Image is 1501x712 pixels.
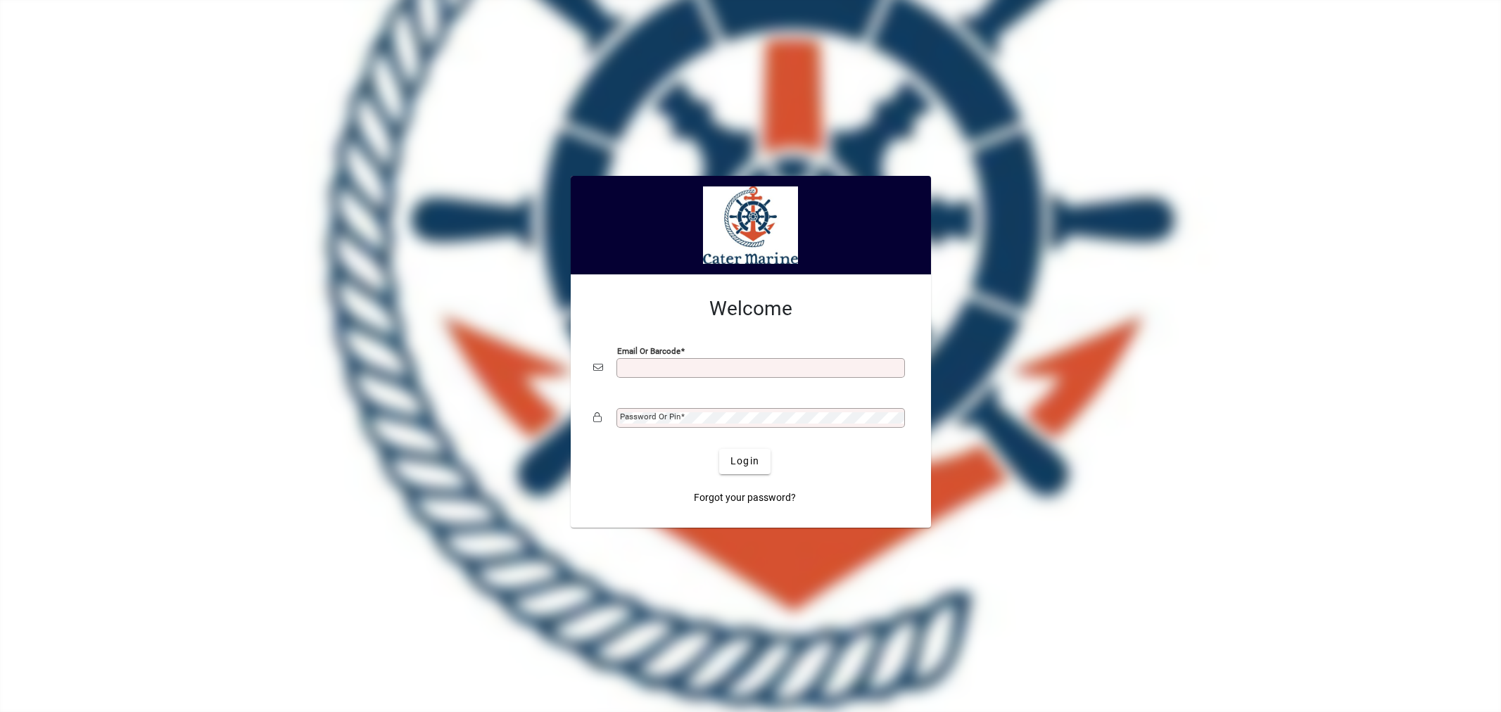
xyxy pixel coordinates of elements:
[694,490,796,505] span: Forgot your password?
[593,297,908,321] h2: Welcome
[719,449,771,474] button: Login
[688,485,802,511] a: Forgot your password?
[620,412,680,421] mat-label: Password or Pin
[730,454,759,469] span: Login
[617,345,680,355] mat-label: Email or Barcode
